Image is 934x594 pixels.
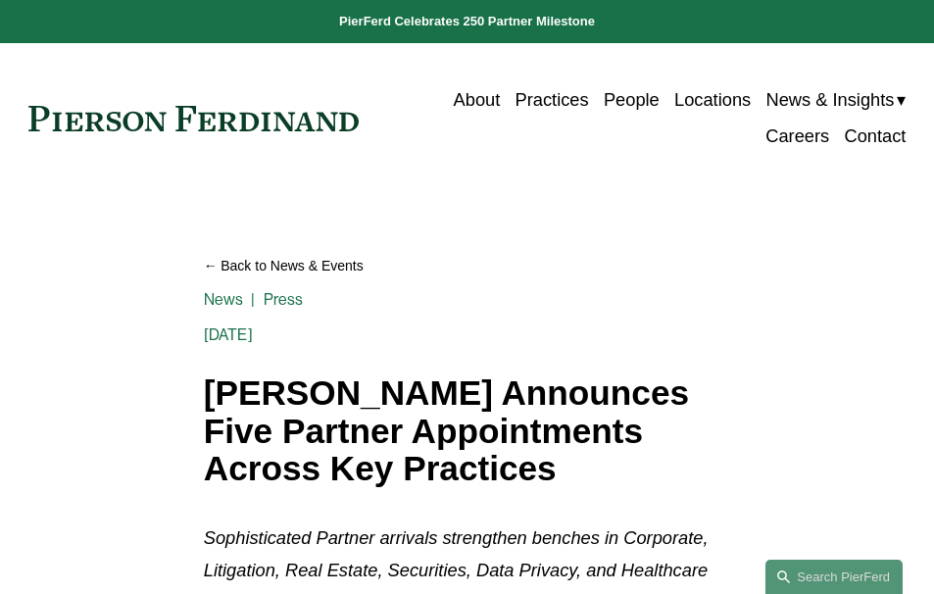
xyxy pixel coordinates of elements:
[204,325,253,344] span: [DATE]
[765,82,906,119] a: folder dropdown
[204,374,731,488] h1: [PERSON_NAME] Announces Five Partner Appointments Across Key Practices
[454,82,501,119] a: About
[204,290,244,309] a: News
[674,82,751,119] a: Locations
[604,82,660,119] a: People
[765,119,829,155] a: Careers
[844,119,906,155] a: Contact
[765,560,903,594] a: Search this site
[204,250,731,282] a: Back to News & Events
[516,82,589,119] a: Practices
[765,84,894,117] span: News & Insights
[264,290,304,309] a: Press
